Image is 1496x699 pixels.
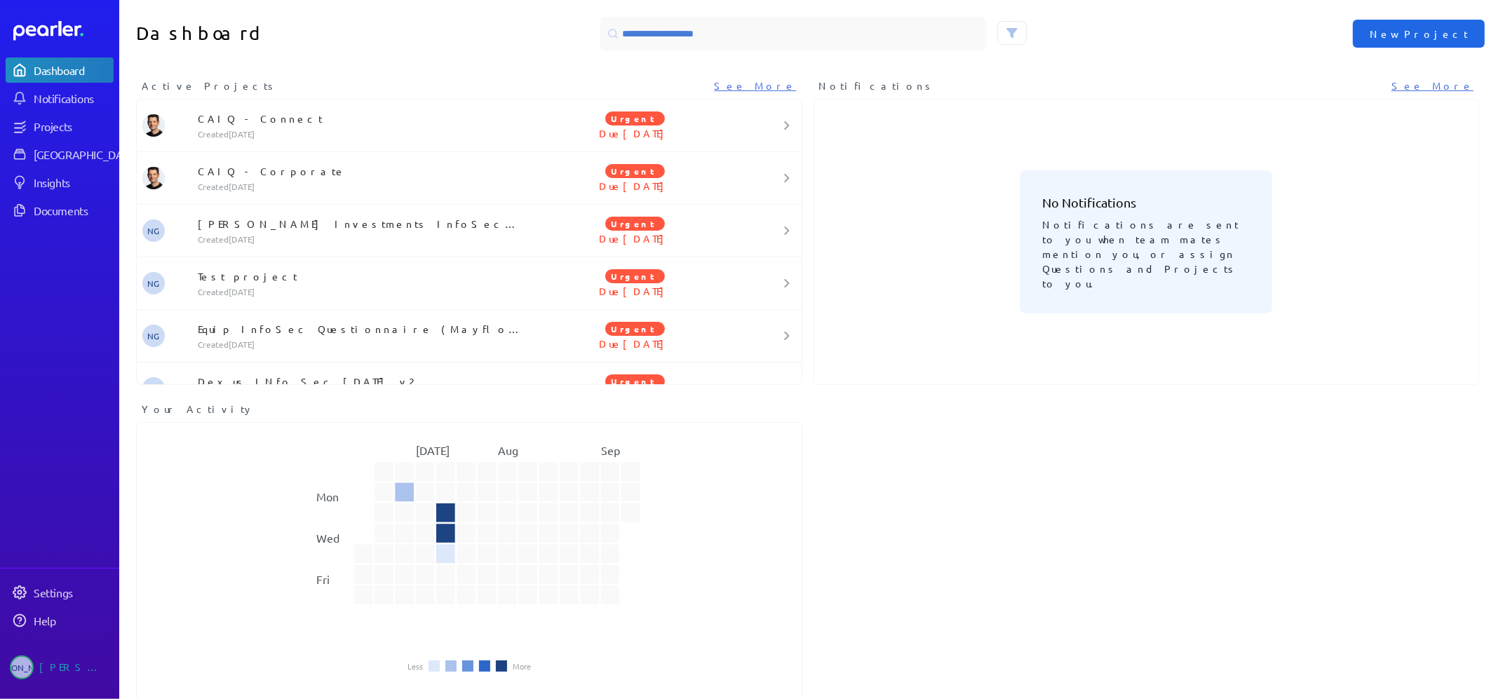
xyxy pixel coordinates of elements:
[715,79,797,93] a: See More
[198,164,525,178] p: CAIQ - Corporate
[6,86,114,111] a: Notifications
[142,377,165,400] span: Chris Shaw
[605,217,665,231] span: Urgent
[34,175,112,189] div: Insights
[198,128,525,140] p: Created [DATE]
[601,443,620,457] text: Sep
[34,147,138,161] div: [GEOGRAPHIC_DATA]
[513,662,531,670] li: More
[198,286,525,297] p: Created [DATE]
[34,91,112,105] div: Notifications
[34,203,112,217] div: Documents
[6,57,114,83] a: Dashboard
[819,79,936,93] span: Notifications
[416,443,450,457] text: [DATE]
[142,114,165,137] img: James Layton
[6,650,114,685] a: [PERSON_NAME][PERSON_NAME]
[525,126,746,140] p: Due [DATE]
[142,325,165,347] span: Natasha Gray
[605,322,665,336] span: Urgent
[605,111,665,125] span: Urgent
[198,111,525,125] p: CAIQ - Connect
[34,119,112,133] div: Projects
[198,181,525,192] p: Created [DATE]
[142,219,165,242] span: Natasha Gray
[1042,193,1250,212] h3: No Notifications
[34,63,112,77] div: Dashboard
[1353,20,1485,48] button: New Project
[34,613,112,627] div: Help
[1042,212,1250,291] p: Notifications are sent to you when team mates mention you, or assign Questions and Projects to you.
[1391,79,1474,93] a: See More
[6,170,114,195] a: Insights
[142,272,165,294] span: Natasha Gray
[13,21,114,41] a: Dashboard
[198,374,525,388] p: Dexus INfo Sec [DATE] v2
[6,114,114,139] a: Projects
[605,269,665,283] span: Urgent
[525,179,746,193] p: Due [DATE]
[198,217,525,231] p: [PERSON_NAME] Investments InfoSec questionnaire
[198,322,525,336] p: Equip InfoSec Questionnaire (Mayflower)
[10,656,34,679] span: Jessica Oates
[39,656,109,679] div: [PERSON_NAME]
[1370,27,1468,41] span: New Project
[6,580,114,605] a: Settings
[6,608,114,633] a: Help
[407,662,423,670] li: Less
[605,374,665,388] span: Urgent
[525,231,746,245] p: Due [DATE]
[142,79,278,93] span: Active Projects
[316,489,339,503] text: Mon
[34,585,112,599] div: Settings
[498,443,518,457] text: Aug
[142,402,255,416] span: Your Activity
[136,17,464,50] h1: Dashboard
[525,284,746,298] p: Due [DATE]
[525,337,746,351] p: Due [DATE]
[198,269,525,283] p: Test project
[6,198,114,223] a: Documents
[6,142,114,167] a: [GEOGRAPHIC_DATA]
[198,233,525,245] p: Created [DATE]
[316,572,330,586] text: Fri
[198,339,525,350] p: Created [DATE]
[316,531,339,545] text: Wed
[142,167,165,189] img: James Layton
[605,164,665,178] span: Urgent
